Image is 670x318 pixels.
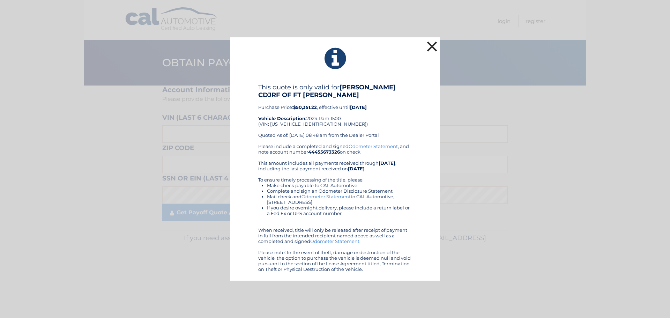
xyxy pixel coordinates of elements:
[267,188,412,194] li: Complete and sign an Odometer Disclosure Statement
[258,143,412,272] div: Please include a completed and signed , and note account number on check. This amount includes al...
[258,83,396,99] b: [PERSON_NAME] CDJRF OF FT [PERSON_NAME]
[308,149,340,155] b: 44455673326
[310,238,359,244] a: Odometer Statement
[348,166,365,171] b: [DATE]
[258,83,412,143] div: Purchase Price: , effective until 2024 Ram 1500 (VIN: [US_VEHICLE_IDENTIFICATION_NUMBER]) Quoted ...
[379,160,395,166] b: [DATE]
[301,194,351,199] a: Odometer Statement
[267,183,412,188] li: Make check payable to CAL Automotive
[258,116,306,121] strong: Vehicle Description:
[349,143,398,149] a: Odometer Statement
[267,194,412,205] li: Mail check and to CAL Automotive, [STREET_ADDRESS]
[267,205,412,216] li: If you desire overnight delivery, please include a return label or a Fed Ex or UPS account number.
[425,39,439,53] button: ×
[350,104,367,110] b: [DATE]
[258,83,412,99] h4: This quote is only valid for
[293,104,317,110] b: $50,351.22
